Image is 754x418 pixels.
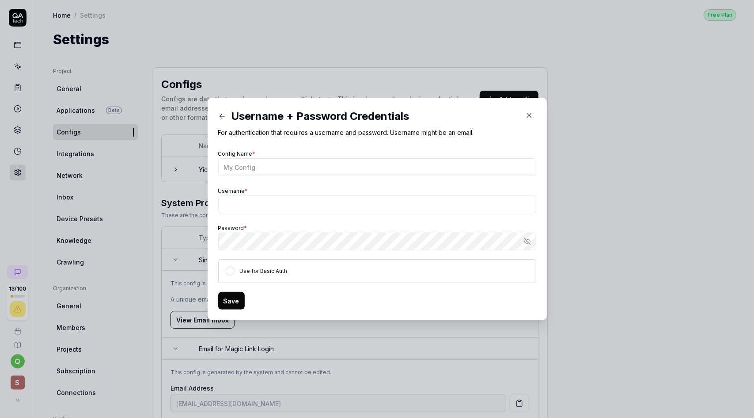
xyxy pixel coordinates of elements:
[218,292,245,310] button: Save
[218,108,519,124] div: Username + Password Credentials
[218,225,247,231] label: Password
[522,108,536,123] button: Close Modal
[218,128,536,137] p: For authentication that requires a username and password. Username might be an email.
[218,150,256,157] label: Config Name
[218,188,248,194] label: Username
[240,268,288,274] label: Use for Basic Auth
[218,158,536,176] input: My Config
